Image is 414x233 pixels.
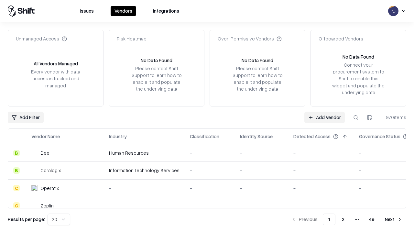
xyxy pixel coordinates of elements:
div: - [190,185,230,192]
button: Vendors [111,6,136,16]
div: Operatix [40,185,59,192]
div: - [190,202,230,209]
div: Please contact Shift Support to learn how to enable it and populate the underlying data [231,65,284,93]
div: - [240,167,283,174]
button: 49 [364,214,380,225]
div: Human Resources [109,150,180,156]
nav: pagination [287,214,406,225]
div: B [13,150,20,156]
div: - [293,185,349,192]
div: - [109,185,180,192]
button: Add Filter [8,112,44,123]
div: All Vendors Managed [34,60,78,67]
div: Please contact Shift Support to learn how to enable it and populate the underlying data [130,65,183,93]
img: Deel [31,150,38,156]
div: Information Technology Services [109,167,180,174]
div: Governance Status [359,133,400,140]
div: - [240,150,283,156]
div: - [293,167,349,174]
div: Coralogix [40,167,61,174]
div: Unmanaged Access [16,35,67,42]
div: Connect your procurement system to Shift to enable this widget and populate the underlying data [332,61,385,96]
button: Issues [76,6,98,16]
div: - [240,202,283,209]
div: No Data Found [242,57,273,64]
img: Operatix [31,185,38,191]
div: - [240,185,283,192]
div: Classification [190,133,219,140]
div: Risk Heatmap [117,35,147,42]
div: - [109,202,180,209]
div: Vendor Name [31,133,60,140]
div: C [13,185,20,191]
div: No Data Found [343,53,374,60]
div: 970 items [380,114,406,121]
div: Over-Permissive Vendors [218,35,282,42]
button: Next [381,214,406,225]
img: Zeplin [31,202,38,209]
p: Results per page: [8,216,45,223]
div: B [13,167,20,174]
div: - [190,167,230,174]
div: Industry [109,133,127,140]
div: C [13,202,20,209]
div: - [190,150,230,156]
div: Deel [40,150,50,156]
div: - [293,202,349,209]
img: Coralogix [31,167,38,174]
div: Every vendor with data access is tracked and managed [29,68,82,89]
div: No Data Found [141,57,172,64]
div: - [293,150,349,156]
button: 1 [323,214,335,225]
div: Offboarded Vendors [319,35,363,42]
button: 2 [337,214,350,225]
div: Zeplin [40,202,54,209]
a: Add Vendor [304,112,345,123]
button: Integrations [149,6,183,16]
div: Identity Source [240,133,273,140]
div: Detected Access [293,133,331,140]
